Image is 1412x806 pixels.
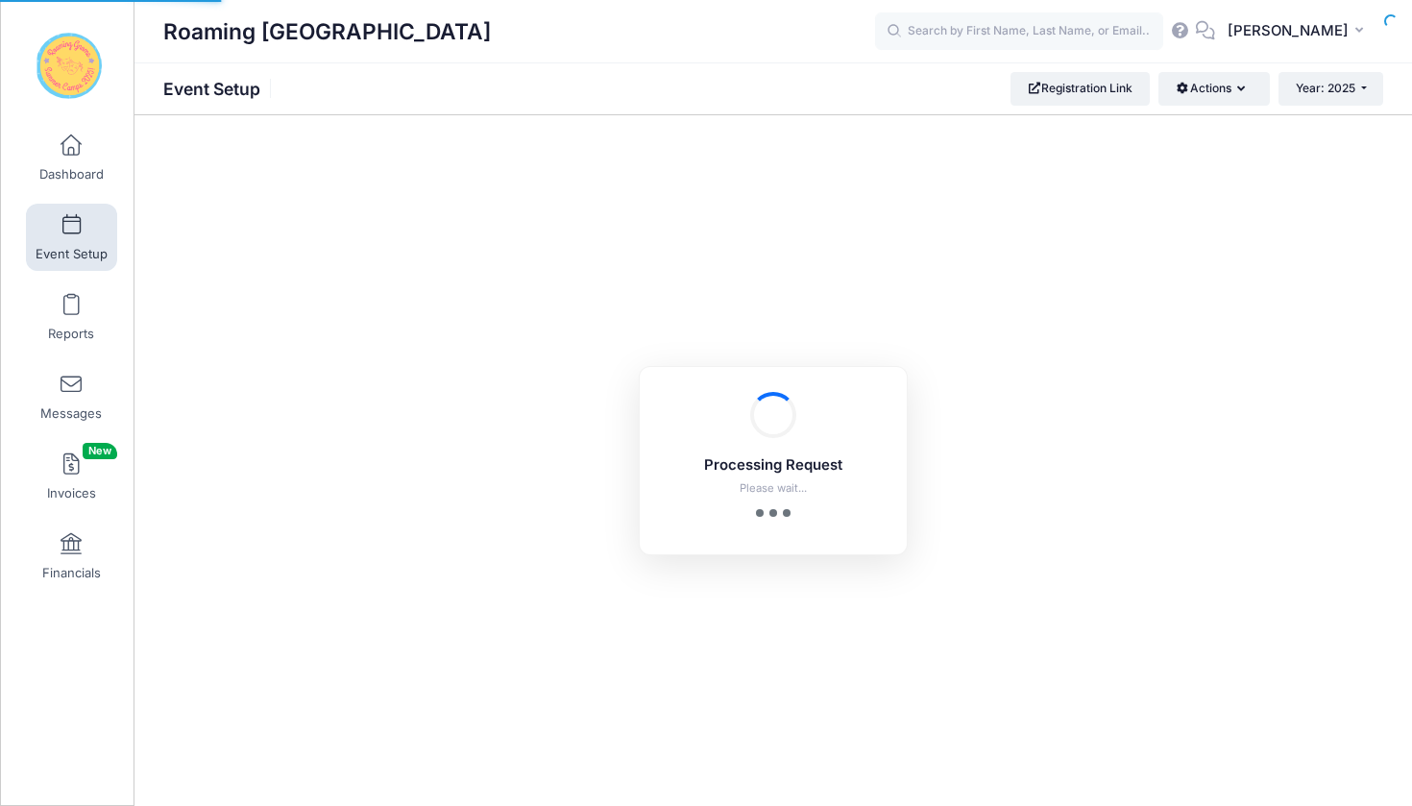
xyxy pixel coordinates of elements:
[39,166,104,183] span: Dashboard
[47,485,96,501] span: Invoices
[26,283,117,351] a: Reports
[26,124,117,191] a: Dashboard
[83,443,117,459] span: New
[33,30,105,102] img: Roaming Gnome Theatre
[48,326,94,342] span: Reports
[26,204,117,271] a: Event Setup
[163,10,491,54] h1: Roaming [GEOGRAPHIC_DATA]
[1296,81,1355,95] span: Year: 2025
[1,20,135,111] a: Roaming Gnome Theatre
[875,12,1163,51] input: Search by First Name, Last Name, or Email...
[1215,10,1383,54] button: [PERSON_NAME]
[665,480,882,497] p: Please wait...
[26,363,117,430] a: Messages
[26,523,117,590] a: Financials
[40,405,102,422] span: Messages
[36,246,108,262] span: Event Setup
[42,565,101,581] span: Financials
[665,457,882,475] h5: Processing Request
[1278,72,1383,105] button: Year: 2025
[26,443,117,510] a: InvoicesNew
[1158,72,1269,105] button: Actions
[1228,20,1349,41] span: [PERSON_NAME]
[1010,72,1150,105] a: Registration Link
[163,79,277,99] h1: Event Setup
